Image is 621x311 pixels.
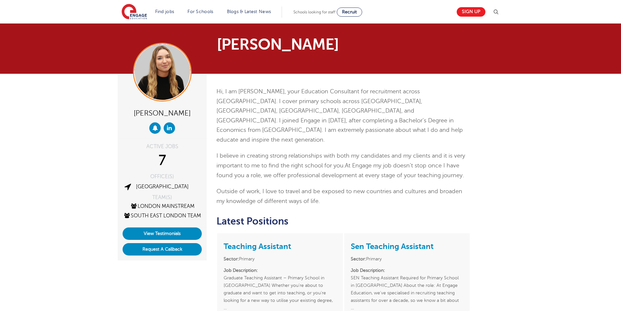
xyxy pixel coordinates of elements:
[136,184,189,190] a: [GEOGRAPHIC_DATA]
[337,8,362,17] a: Recruit
[122,4,147,20] img: Engage Education
[123,195,202,200] div: TEAM(S)
[155,9,174,14] a: Find jobs
[123,144,202,149] div: ACTIVE JOBS
[216,152,465,169] span: I believe in creating strong relationships with both my candidates and my clients and it is very ...
[224,242,291,251] a: Teaching Assistant
[123,243,202,256] button: Request A Callback
[293,10,335,14] span: Schools looking for staff
[351,255,463,263] li: Primary
[216,162,464,179] span: At Engage my job doesn’t stop once I have found you a role, we offer professional development at ...
[123,106,202,119] div: [PERSON_NAME]
[224,257,239,261] strong: Sector:
[351,257,366,261] strong: Sector:
[457,7,485,17] a: Sign up
[217,37,372,52] h1: [PERSON_NAME]
[187,9,213,14] a: For Schools
[224,268,258,273] strong: Job Description:
[130,203,195,209] a: London Mainstream
[227,9,271,14] a: Blogs & Latest News
[224,255,336,263] li: Primary
[216,216,470,227] h2: Latest Positions
[351,242,434,251] a: Sen Teaching Assistant
[342,9,357,14] span: Recruit
[351,268,385,273] strong: Job Description:
[216,188,462,204] span: Outside of work, I love to travel and be exposed to new countries and cultures and broaden my kno...
[123,152,202,169] div: 7
[216,88,463,143] span: Hi, I am [PERSON_NAME], your Education Consultant for recruitment across [GEOGRAPHIC_DATA]. I cov...
[123,227,202,240] a: View Testimonials
[123,213,201,219] a: South East London Team
[123,174,202,179] div: OFFICE(S)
